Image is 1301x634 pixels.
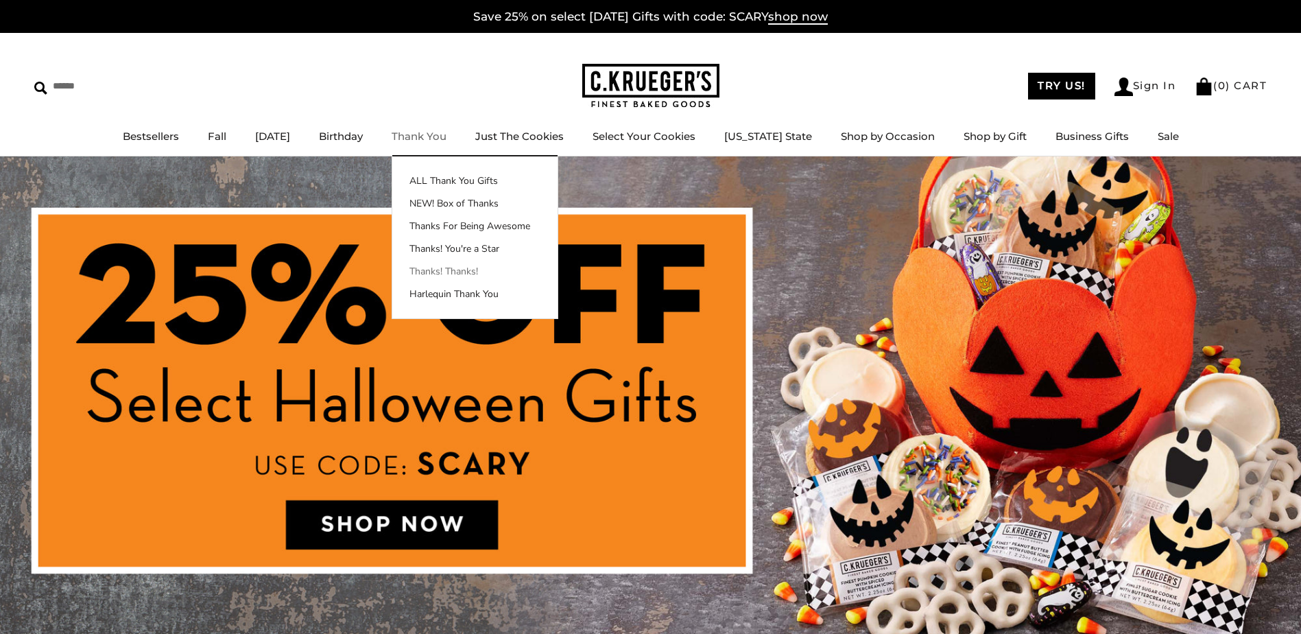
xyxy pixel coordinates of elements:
[392,242,558,256] a: Thanks! You're a Star
[1055,130,1129,143] a: Business Gifts
[392,219,558,233] a: Thanks For Being Awesome
[1114,78,1133,96] img: Account
[255,130,290,143] a: [DATE]
[964,130,1027,143] a: Shop by Gift
[593,130,695,143] a: Select Your Cookies
[123,130,179,143] a: Bestsellers
[768,10,828,25] span: shop now
[392,130,446,143] a: Thank You
[34,82,47,95] img: Search
[392,264,558,279] a: Thanks! Thanks!
[392,287,558,301] a: Harlequin Thank You
[208,130,226,143] a: Fall
[1158,130,1179,143] a: Sale
[319,130,363,143] a: Birthday
[582,64,719,108] img: C.KRUEGER'S
[724,130,812,143] a: [US_STATE] State
[1114,78,1176,96] a: Sign In
[841,130,935,143] a: Shop by Occasion
[392,174,558,188] a: ALL Thank You Gifts
[473,10,828,25] a: Save 25% on select [DATE] Gifts with code: SCARYshop now
[34,75,198,97] input: Search
[1195,78,1213,95] img: Bag
[1028,73,1095,99] a: TRY US!
[1195,79,1267,92] a: (0) CART
[475,130,564,143] a: Just The Cookies
[392,196,558,211] a: NEW! Box of Thanks
[1218,79,1226,92] span: 0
